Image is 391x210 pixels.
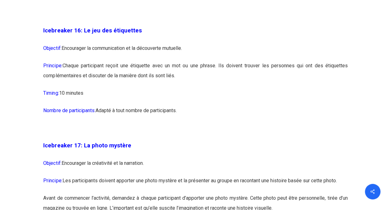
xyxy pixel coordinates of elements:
[43,43,347,61] p: Encourager la communication et la découverte mutuelle.
[43,45,61,51] span: Objectif:
[43,160,61,166] span: Objectif:
[43,178,62,184] span: Principe:
[43,142,131,149] span: Icebreaker 17: La photo mystère
[43,107,95,113] span: Nombre de participants:
[43,27,142,34] span: Icebreaker 16: Le jeu des étiquettes
[43,90,59,96] span: Timing:
[43,88,347,106] p: 10 minutes
[43,176,347,193] p: Les participants doivent apporter une photo mystère et la présenter au groupe en racontant une hi...
[43,63,62,69] span: Principe:
[43,158,347,176] p: Encourager la créativité et la narration.
[43,106,347,123] p: Adapté à tout nombre de participants.
[43,61,347,88] p: Chaque participant reçoit une étiquette avec un mot ou une phrase. Ils doivent trouver les person...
